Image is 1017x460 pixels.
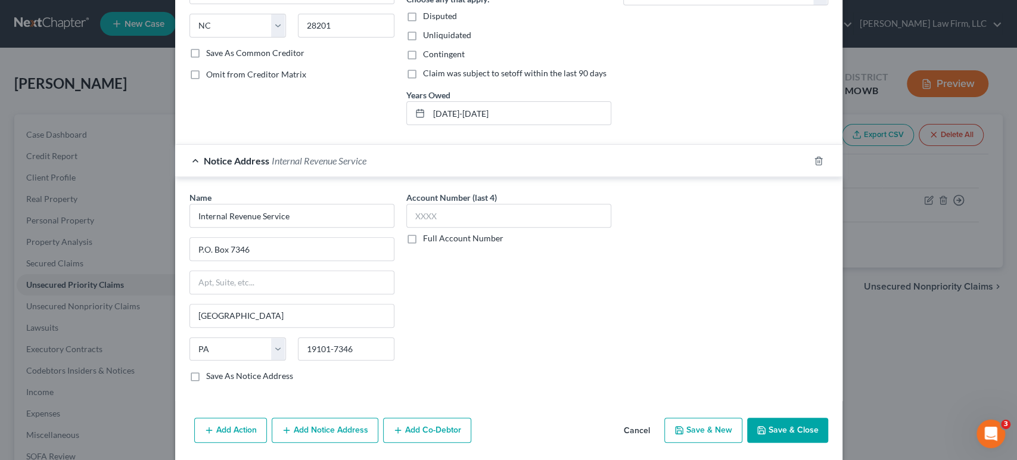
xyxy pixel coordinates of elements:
[189,204,394,228] input: Search By Name
[194,418,267,443] button: Add Action
[206,47,304,59] label: Save As Common Creditor
[423,30,471,40] span: Unliquidated
[206,69,306,79] span: Omit from Creditor Matrix
[747,418,828,443] button: Save & Close
[298,337,394,361] input: Enter zip..
[298,14,394,38] input: Enter zip...
[1001,419,1010,429] span: 3
[206,370,293,382] label: Save As Notice Address
[429,102,611,125] input: --
[272,155,366,166] span: Internal Revenue Service
[383,418,471,443] button: Add Co-Debtor
[190,271,394,294] input: Apt, Suite, etc...
[406,204,611,228] input: XXXX
[190,304,394,327] input: Enter city...
[976,419,1005,448] iframe: Intercom live chat
[189,192,212,203] span: Name
[272,418,378,443] button: Add Notice Address
[406,89,450,101] label: Years Owed
[664,418,742,443] button: Save & New
[406,191,497,204] label: Account Number (last 4)
[190,238,394,260] input: Enter address...
[423,68,607,78] span: Claim was subject to setoff within the last 90 days
[423,11,457,21] span: Disputed
[204,155,269,166] span: Notice Address
[423,232,503,244] label: Full Account Number
[614,419,660,443] button: Cancel
[423,49,465,59] span: Contingent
